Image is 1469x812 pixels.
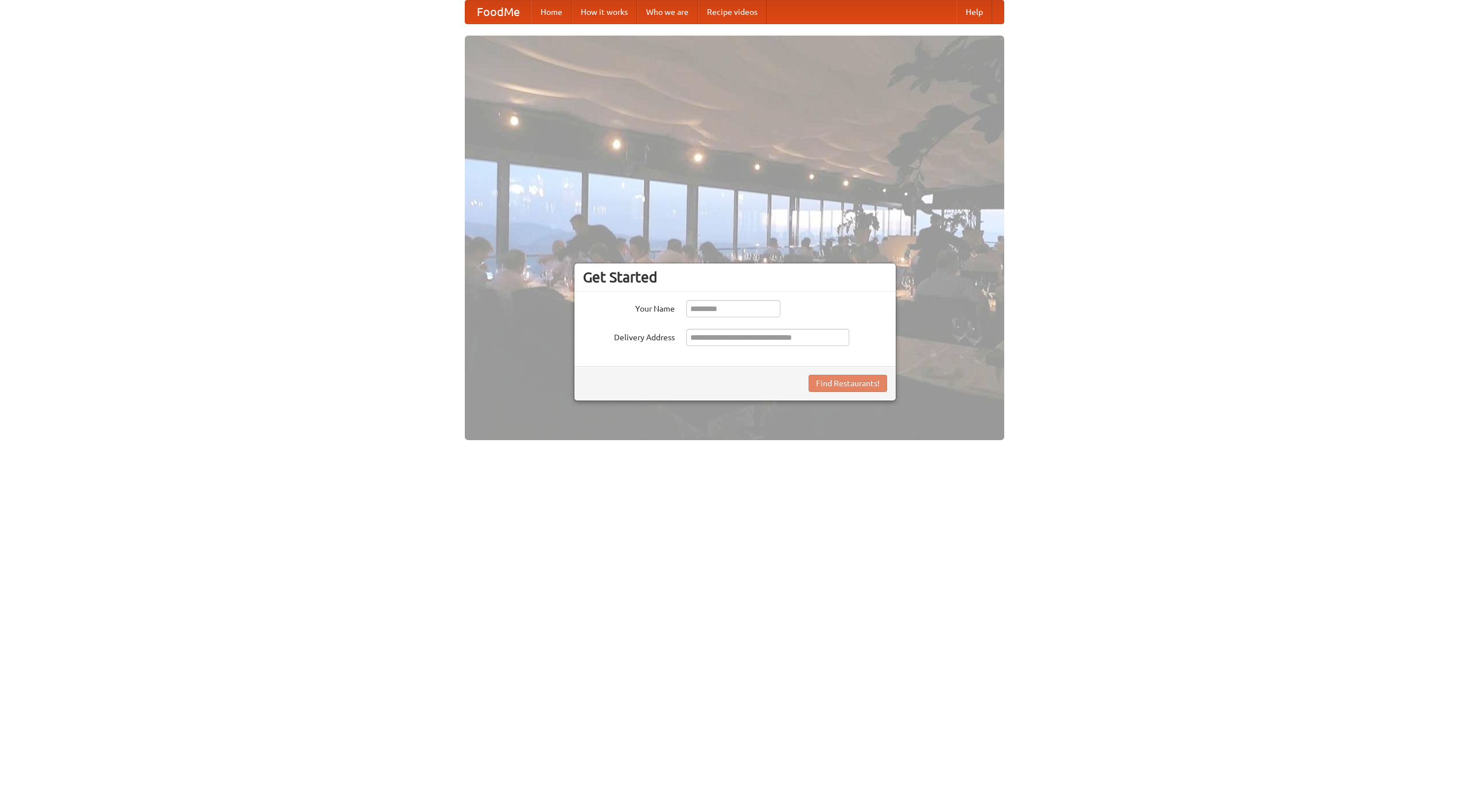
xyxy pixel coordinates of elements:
a: Who we are [637,1,698,24]
a: FoodMe [465,1,531,24]
a: Home [531,1,572,24]
a: How it works [572,1,637,24]
label: Delivery Address [583,329,675,343]
a: Recipe videos [698,1,767,24]
h3: Get Started [583,269,887,286]
label: Your Name [583,300,675,314]
a: Help [957,1,992,24]
button: Find Restaurants! [809,375,887,392]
